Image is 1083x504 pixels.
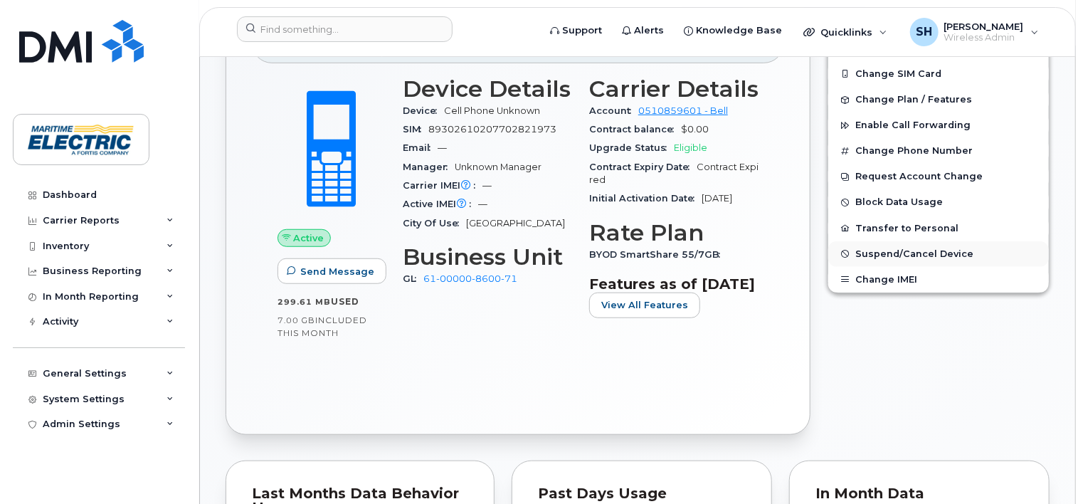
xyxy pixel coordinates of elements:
span: Support [562,23,602,38]
span: SIM [403,124,428,135]
span: Contract Expiry Date [589,162,697,172]
button: Change IMEI [828,267,1049,293]
button: Enable Call Forwarding [828,112,1049,138]
span: included this month [278,315,367,338]
span: Unknown Manager [455,162,541,172]
button: Change SIM Card [828,61,1049,87]
span: 299.61 MB [278,297,331,307]
button: Request Account Change [828,164,1049,189]
h3: Device Details [403,76,572,102]
span: — [478,199,487,209]
span: Upgrade Status [589,142,674,153]
input: Find something... [237,16,453,42]
button: Change Plan / Features [828,87,1049,112]
span: Manager [403,162,455,172]
span: Eligible [674,142,707,153]
span: $0.00 [681,124,709,135]
button: View All Features [589,293,700,318]
span: Wireless Admin [944,32,1024,43]
span: Alerts [634,23,664,38]
span: — [482,180,492,191]
h3: Rate Plan [589,220,759,246]
span: View All Features [601,298,688,312]
button: Transfer to Personal [828,216,1049,241]
span: 89302610207702821973 [428,124,556,135]
span: Suspend/Cancel Device [855,248,973,259]
a: 61-00000-8600-71 [423,273,517,284]
div: Quicklinks [793,18,897,46]
span: Contract balance [589,124,681,135]
h3: Business Unit [403,244,572,270]
div: Sharon Hughes [900,18,1049,46]
span: Knowledge Base [696,23,782,38]
span: [GEOGRAPHIC_DATA] [466,218,565,229]
span: [DATE] [702,193,732,204]
span: 7.00 GB [278,315,315,325]
span: City Of Use [403,218,466,229]
span: Enable Call Forwarding [855,120,971,131]
span: SH [916,23,932,41]
span: Device [403,105,444,116]
span: Cell Phone Unknown [444,105,540,116]
span: Change Plan / Features [855,95,972,105]
span: BYOD SmartShare 55/7GB [589,249,727,260]
span: Active IMEI [403,199,478,209]
button: Block Data Usage [828,189,1049,215]
span: Account [589,105,638,116]
span: [PERSON_NAME] [944,21,1024,32]
a: 0510859601 - Bell [638,105,728,116]
span: GL [403,273,423,284]
h3: Carrier Details [589,76,759,102]
div: In Month Data [815,487,1023,501]
span: Active [294,231,324,245]
h3: Features as of [DATE] [589,275,759,293]
span: Carrier IMEI [403,180,482,191]
button: Suspend/Cancel Device [828,241,1049,267]
button: Send Message [278,258,386,284]
span: — [438,142,447,153]
button: Change Phone Number [828,138,1049,164]
span: Quicklinks [820,26,872,38]
a: Support [540,16,612,45]
span: Initial Activation Date [589,193,702,204]
a: Knowledge Base [674,16,792,45]
a: Alerts [612,16,674,45]
span: used [331,296,359,307]
div: Past Days Usage [538,487,746,501]
span: Email [403,142,438,153]
span: Send Message [300,265,374,278]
